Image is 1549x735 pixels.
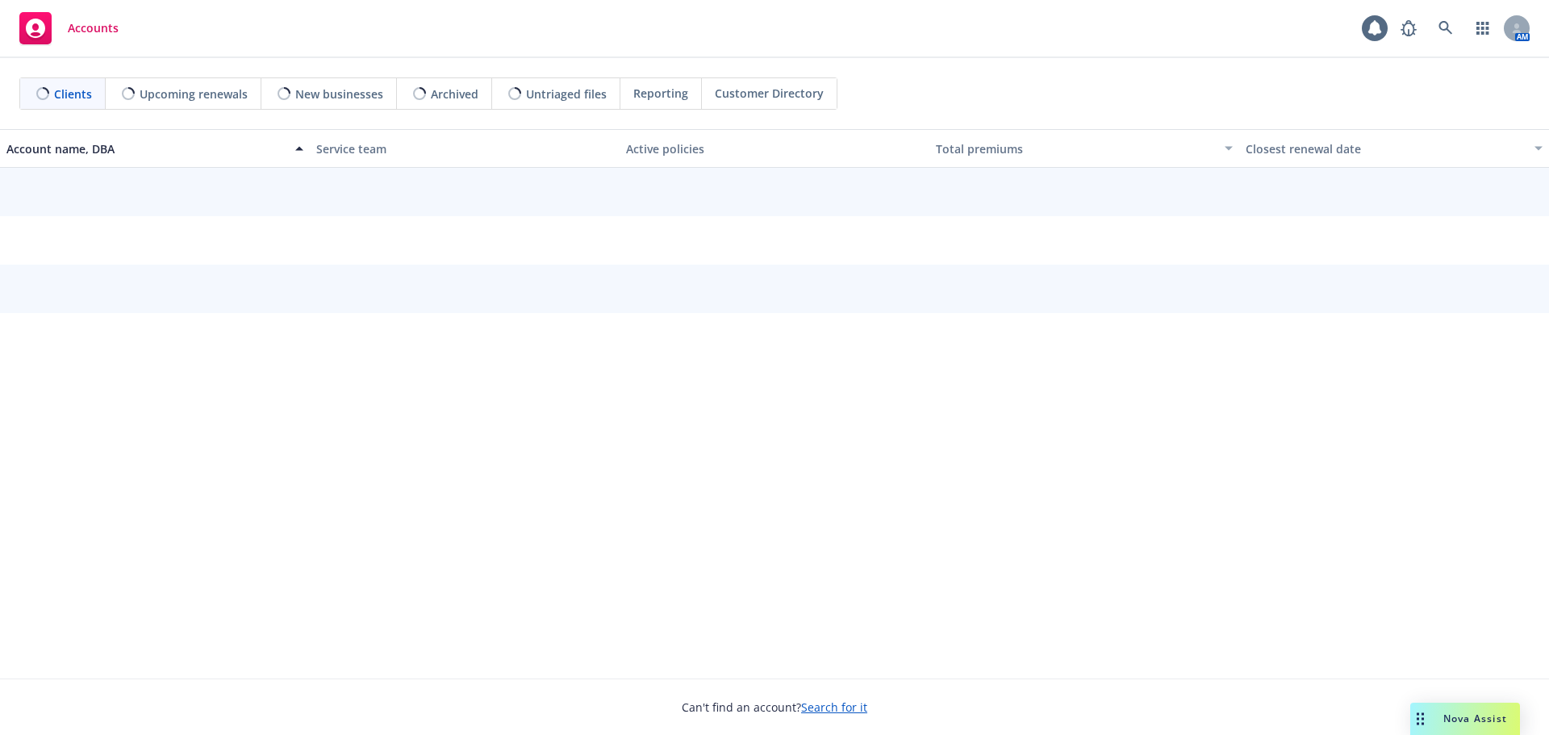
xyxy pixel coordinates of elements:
div: Active policies [626,140,923,157]
a: Search for it [801,700,867,715]
button: Closest renewal date [1239,129,1549,168]
a: Report a Bug [1392,12,1425,44]
button: Nova Assist [1410,703,1520,735]
span: Accounts [68,22,119,35]
button: Service team [310,129,620,168]
div: Service team [316,140,613,157]
span: New businesses [295,86,383,102]
span: Customer Directory [715,85,824,102]
span: Nova Assist [1443,712,1507,725]
span: Archived [431,86,478,102]
a: Switch app [1467,12,1499,44]
button: Active policies [620,129,929,168]
div: Closest renewal date [1246,140,1525,157]
a: Accounts [13,6,125,51]
span: Can't find an account? [682,699,867,716]
span: Untriaged files [526,86,607,102]
a: Search [1430,12,1462,44]
button: Total premiums [929,129,1239,168]
div: Drag to move [1410,703,1430,735]
span: Upcoming renewals [140,86,248,102]
div: Account name, DBA [6,140,286,157]
span: Clients [54,86,92,102]
div: Total premiums [936,140,1215,157]
span: Reporting [633,85,688,102]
